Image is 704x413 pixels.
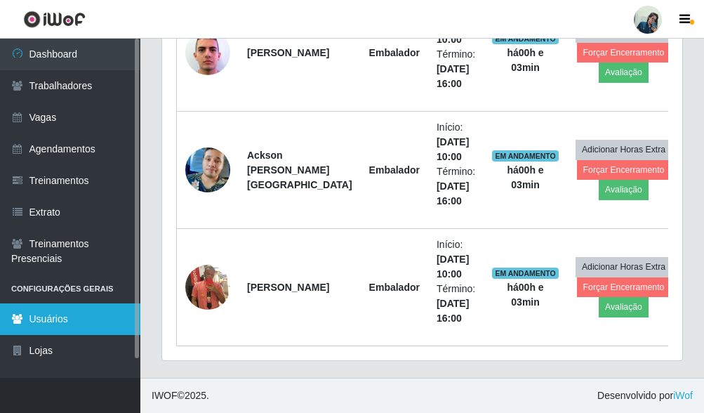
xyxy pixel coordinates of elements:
[247,150,352,190] strong: Ackson [PERSON_NAME][GEOGRAPHIC_DATA]
[599,180,649,199] button: Avaliação
[599,63,649,82] button: Avaliação
[437,298,469,324] time: [DATE] 16:00
[437,282,475,326] li: Término:
[437,63,469,89] time: [DATE] 16:00
[437,136,469,162] time: [DATE] 10:00
[437,47,475,91] li: Término:
[23,11,86,28] img: CoreUI Logo
[437,237,475,282] li: Início:
[247,47,329,58] strong: [PERSON_NAME]
[185,24,230,82] img: 1743554652584.jpeg
[507,164,543,190] strong: há 00 h e 03 min
[437,181,469,206] time: [DATE] 16:00
[437,120,475,164] li: Início:
[247,282,329,293] strong: [PERSON_NAME]
[577,277,671,297] button: Forçar Encerramento
[152,390,178,401] span: IWOF
[437,164,475,209] li: Término:
[369,47,420,58] strong: Embalador
[597,388,693,403] span: Desenvolvido por
[185,130,230,210] img: 1745957511046.jpeg
[576,257,672,277] button: Adicionar Horas Extra
[673,390,693,401] a: iWof
[437,254,469,280] time: [DATE] 10:00
[507,282,543,308] strong: há 00 h e 03 min
[577,160,671,180] button: Forçar Encerramento
[369,282,420,293] strong: Embalador
[576,140,672,159] button: Adicionar Horas Extra
[492,268,559,279] span: EM ANDAMENTO
[492,150,559,162] span: EM ANDAMENTO
[577,43,671,63] button: Forçar Encerramento
[152,388,209,403] span: © 2025 .
[507,47,543,73] strong: há 00 h e 03 min
[599,297,649,317] button: Avaliação
[369,164,420,176] strong: Embalador
[185,247,230,327] img: 1753635864219.jpeg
